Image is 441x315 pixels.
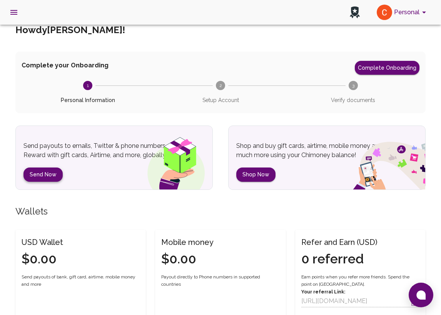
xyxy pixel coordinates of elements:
[15,24,125,36] h5: Howdy [PERSON_NAME] !
[301,273,419,308] div: Earn points when you refer more friends. Spend the point on [GEOGRAPHIC_DATA].
[134,132,212,189] img: gift box
[161,251,214,267] h4: $0.00
[374,2,432,22] button: account of current user
[236,168,276,182] button: Shop Now
[22,236,63,248] h6: USD Wallet
[23,168,63,182] button: Send Now
[161,236,214,248] h6: Mobile money
[290,96,416,104] span: Verify documents
[301,251,378,267] h4: 0 referred
[22,61,109,75] span: Complete your Onboarding
[352,83,354,88] text: 3
[22,273,140,289] span: Send payouts of bank, gift card, airtime, mobile money and more
[219,83,222,88] text: 2
[377,5,392,20] img: avatar
[236,141,388,160] p: Shop and buy gift cards, airtime, mobile money and much more using your Chimoney balance!
[23,141,175,160] p: Send payouts to emails, Twitter & phone numbers. Reward with gift cards, Airtime, and more, globa...
[15,205,426,218] h5: Wallets
[87,83,89,88] text: 1
[5,3,23,22] button: open drawer
[409,283,433,307] button: Open chat window
[301,289,345,295] strong: Your referral Link:
[22,251,63,267] h4: $0.00
[25,96,151,104] span: Personal Information
[157,96,284,104] span: Setup Account
[355,61,419,75] button: Complete Onboarding
[301,236,378,248] h6: Refer and Earn (USD)
[333,133,425,189] img: social spend
[161,273,279,289] span: Payout directly to Phone numbers in supported countries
